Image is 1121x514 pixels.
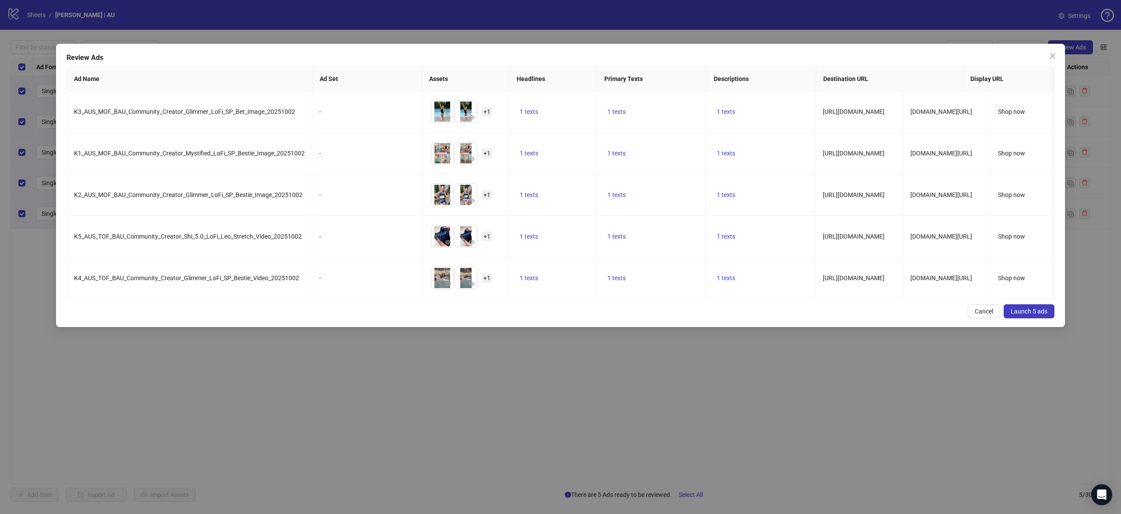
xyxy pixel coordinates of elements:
[74,108,295,115] span: K3_AUS_MOF_BAU_Community_Creator_Glimmer_LoFi_SP_Bet_Image_20251002
[520,275,538,282] span: 1 texts
[998,191,1025,198] span: Shop now
[607,233,626,240] span: 1 texts
[466,195,477,206] button: Preview
[1049,53,1056,60] span: close
[604,190,629,200] button: 1 texts
[482,148,492,158] span: + 1
[469,197,475,204] span: eye
[445,239,451,245] span: eye
[713,231,739,242] button: 1 texts
[431,101,453,123] img: Asset 1
[516,106,542,117] button: 1 texts
[968,304,1000,318] button: Cancel
[707,67,816,91] th: Descriptions
[823,108,885,115] span: [URL][DOMAIN_NAME]
[713,190,739,200] button: 1 texts
[455,184,477,206] img: Asset 2
[998,275,1025,282] span: Shop now
[607,191,626,198] span: 1 texts
[823,191,885,198] span: [URL][DOMAIN_NAME]
[443,278,453,289] button: Preview
[466,237,477,247] button: Preview
[1091,484,1112,505] div: Open Intercom Messenger
[74,275,299,282] span: K4_AUS_TOF_BAU_Community_Creator_Glimmer_LoFi_SP_Bestie_Video_20251002
[469,156,475,162] span: eye
[74,150,305,157] span: K1_AUS_MOF_BAU_Community_Creator_Mystified_LoFi_SP_Bestie_Image_20251002
[422,67,510,91] th: Assets
[717,233,735,240] span: 1 texts
[520,108,538,115] span: 1 texts
[604,106,629,117] button: 1 texts
[510,67,597,91] th: Headlines
[482,107,492,116] span: + 1
[455,267,477,289] img: Asset 2
[717,191,735,198] span: 1 texts
[998,150,1025,157] span: Shop now
[520,233,538,240] span: 1 texts
[1046,49,1060,63] button: Close
[455,101,477,123] img: Asset 2
[998,108,1025,115] span: Shop now
[319,148,414,158] div: -
[998,233,1025,240] span: Shop now
[604,148,629,158] button: 1 texts
[445,197,451,204] span: eye
[520,150,538,157] span: 1 texts
[1004,304,1054,318] button: Launch 5 ads
[604,231,629,242] button: 1 texts
[445,114,451,120] span: eye
[607,108,626,115] span: 1 texts
[67,67,313,91] th: Ad Name
[67,53,1054,63] div: Review Ads
[823,275,885,282] span: [URL][DOMAIN_NAME]
[74,233,302,240] span: K5_AUS_TOF_BAU_Community_Creator_Shi_5.0_LoFi_Leo_Stretch_Video_20251002
[466,112,477,123] button: Preview
[910,233,972,240] span: [DOMAIN_NAME][URL]
[482,232,492,241] span: + 1
[823,150,885,157] span: [URL][DOMAIN_NAME]
[516,231,542,242] button: 1 texts
[516,190,542,200] button: 1 texts
[963,67,1051,91] th: Display URL
[319,107,414,116] div: -
[1051,67,1117,91] th: Call to Action
[516,273,542,283] button: 1 texts
[607,150,626,157] span: 1 texts
[975,308,993,315] span: Cancel
[1011,308,1047,315] span: Launch 5 ads
[713,106,739,117] button: 1 texts
[816,67,963,91] th: Destination URL
[443,195,453,206] button: Preview
[469,281,475,287] span: eye
[823,233,885,240] span: [URL][DOMAIN_NAME]
[466,278,477,289] button: Preview
[910,150,972,157] span: [DOMAIN_NAME][URL]
[910,191,972,198] span: [DOMAIN_NAME][URL]
[469,114,475,120] span: eye
[713,148,739,158] button: 1 texts
[445,281,451,287] span: eye
[482,273,492,283] span: + 1
[431,267,453,289] img: Asset 1
[431,225,453,247] img: Asset 1
[910,108,972,115] span: [DOMAIN_NAME][URL]
[717,150,735,157] span: 1 texts
[713,273,739,283] button: 1 texts
[469,239,475,245] span: eye
[319,190,414,200] div: -
[443,237,453,247] button: Preview
[319,232,414,241] div: -
[455,142,477,164] img: Asset 2
[910,275,972,282] span: [DOMAIN_NAME][URL]
[431,142,453,164] img: Asset 1
[516,148,542,158] button: 1 texts
[455,225,477,247] img: Asset 2
[445,156,451,162] span: eye
[313,67,422,91] th: Ad Set
[597,67,707,91] th: Primary Texts
[466,154,477,164] button: Preview
[443,112,453,123] button: Preview
[319,273,414,283] div: -
[520,191,538,198] span: 1 texts
[607,275,626,282] span: 1 texts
